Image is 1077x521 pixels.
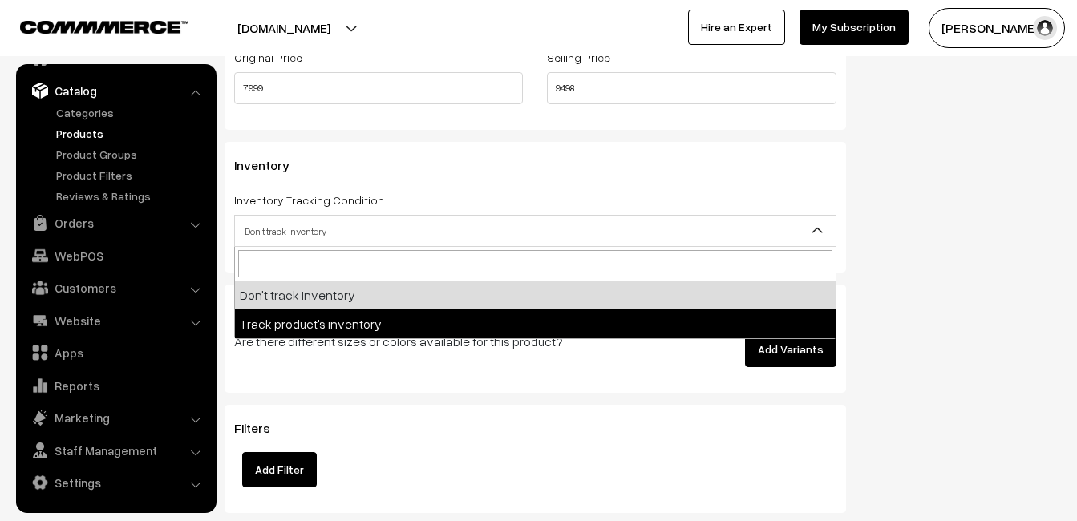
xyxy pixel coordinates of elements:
[688,10,785,45] a: Hire an Expert
[235,217,836,245] span: Don't track inventory
[929,8,1065,48] button: [PERSON_NAME]
[234,72,523,104] input: Original Price
[52,104,211,121] a: Categories
[547,49,610,66] label: Selling Price
[234,192,384,208] label: Inventory Tracking Condition
[52,188,211,204] a: Reviews & Ratings
[20,436,211,465] a: Staff Management
[20,338,211,367] a: Apps
[20,76,211,105] a: Catalog
[181,8,387,48] button: [DOMAIN_NAME]
[745,332,836,367] button: Add Variants
[20,468,211,497] a: Settings
[547,72,836,104] input: Selling Price
[52,167,211,184] a: Product Filters
[234,49,302,66] label: Original Price
[20,403,211,432] a: Marketing
[52,125,211,142] a: Products
[52,146,211,163] a: Product Groups
[20,241,211,270] a: WebPOS
[234,420,289,436] span: Filters
[20,16,160,35] a: COMMMERCE
[20,371,211,400] a: Reports
[20,21,188,33] img: COMMMERCE
[20,306,211,335] a: Website
[20,208,211,237] a: Orders
[234,157,309,173] span: Inventory
[800,10,909,45] a: My Subscription
[20,273,211,302] a: Customers
[1033,16,1057,40] img: user
[242,452,317,487] button: Add Filter
[234,215,836,247] span: Don't track inventory
[234,332,627,351] p: Are there different sizes or colors available for this product?
[235,281,836,309] li: Don't track inventory
[235,309,836,338] li: Track product's inventory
